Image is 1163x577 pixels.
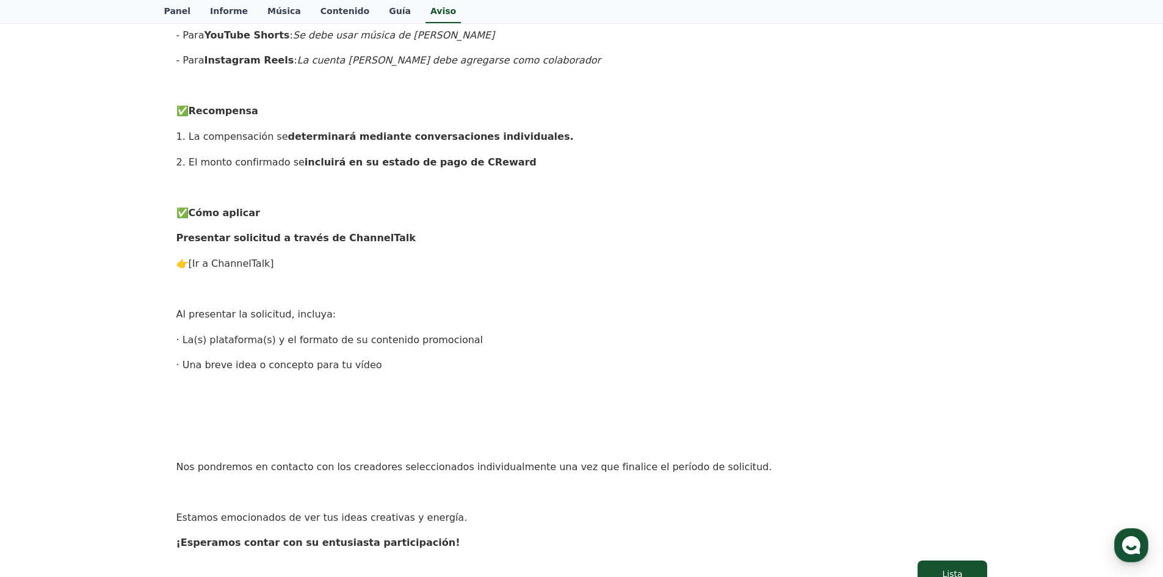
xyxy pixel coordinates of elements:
[293,29,495,41] font: Se debe usar música de [PERSON_NAME]
[189,207,260,219] font: Cómo aplicar
[305,156,537,168] font: incluirá en su estado de pago de CReward
[181,405,211,415] span: Settings
[176,105,189,117] font: ✅
[158,387,234,418] a: Settings
[176,359,382,371] font: · Una breve idea o concepto para tu vídeo
[176,232,416,244] font: Presentar solicitud a través de ChannelTalk
[176,461,772,473] font: Nos pondremos en contacto con los creadores seleccionados individualmente una vez que finalice el...
[189,105,258,117] font: Recompensa
[176,308,336,320] font: Al presentar la solicitud, incluya:
[31,405,53,415] span: Home
[210,6,248,16] font: Informe
[81,387,158,418] a: Messages
[297,54,601,66] font: La cuenta [PERSON_NAME] debe agregarse como colaborador
[101,406,137,416] span: Messages
[294,54,297,66] font: :
[204,54,294,66] font: Instagram Reels
[176,156,305,168] font: 2. El monto confirmado se
[176,537,460,548] font: ¡Esperamos contar con su entusiasta participación!
[176,258,189,269] font: 👉
[4,387,81,418] a: Home
[189,258,274,269] a: [Ir a ChannelTalk]
[430,6,456,16] font: Aviso
[267,6,301,16] font: Música
[176,54,205,66] font: - Para
[288,131,574,142] font: determinará mediante conversaciones individuales.
[176,207,189,219] font: ✅
[389,6,411,16] font: Guía
[176,29,205,41] font: - Para
[176,334,484,346] font: · La(s) plataforma(s) y el formato de su contenido promocional
[321,6,369,16] font: Contenido
[176,131,288,142] font: 1. La compensación se
[204,29,289,41] font: YouTube Shorts
[164,6,191,16] font: Panel
[289,29,292,41] font: :
[176,512,468,523] font: Estamos emocionados de ver tus ideas creativas y energía.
